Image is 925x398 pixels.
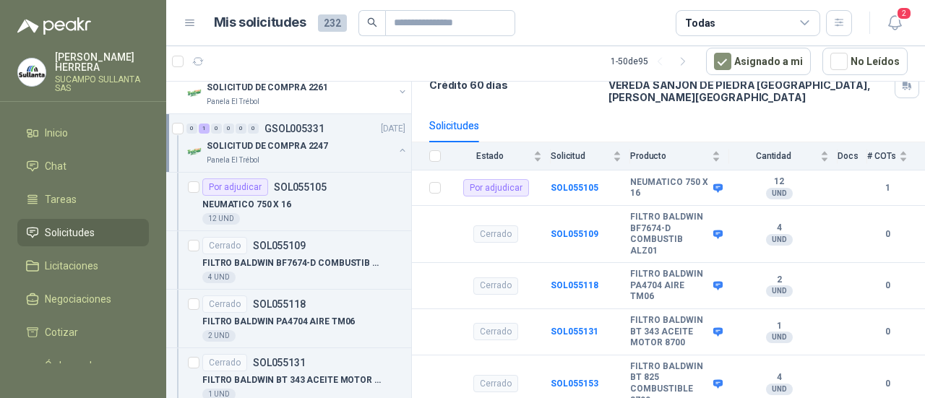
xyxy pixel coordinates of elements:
[729,142,838,170] th: Cantidad
[729,176,829,188] b: 12
[186,85,204,102] img: Company Logo
[766,332,793,343] div: UND
[45,324,78,340] span: Cotizar
[166,290,411,348] a: CerradoSOL055118FILTRO BALDWIN PA4704 AIRE TM062 UND
[186,143,204,160] img: Company Logo
[729,222,829,234] b: 4
[17,285,149,313] a: Negociaciones
[630,177,710,199] b: NEUMATICO 750 X 16
[766,188,793,199] div: UND
[45,291,111,307] span: Negociaciones
[166,173,411,231] a: Por adjudicarSOL055105NEUMATICO 750 X 1612 UND
[630,315,710,349] b: FILTRO BALDWIN BT 343 ACEITE MOTOR 8700
[608,79,889,103] p: VEREDA SANJON DE PIEDRA [GEOGRAPHIC_DATA] , [PERSON_NAME][GEOGRAPHIC_DATA]
[867,279,908,293] b: 0
[253,241,306,251] p: SOL055109
[611,50,694,73] div: 1 - 50 de 95
[473,225,518,243] div: Cerrado
[729,321,829,332] b: 1
[729,372,829,384] b: 4
[867,151,896,161] span: # COTs
[207,81,328,95] p: SOLICITUD DE COMPRA 2261
[449,151,530,161] span: Estado
[202,178,268,196] div: Por adjudicar
[45,225,95,241] span: Solicitudes
[207,139,328,153] p: SOLICITUD DE COMPRA 2247
[867,142,925,170] th: # COTs
[766,285,793,297] div: UND
[463,179,529,196] div: Por adjudicar
[896,7,912,20] span: 2
[367,17,377,27] span: search
[17,219,149,246] a: Solicitudes
[55,75,149,92] p: SUCAMPO SULLANTA SAS
[186,61,408,108] a: 1 0 0 0 0 0 GSOL005449[DATE] Company LogoSOLICITUD DE COMPRA 2261Panela El Trébol
[729,274,829,286] b: 2
[55,52,149,72] p: [PERSON_NAME] HERRERA
[253,299,306,309] p: SOL055118
[838,142,867,170] th: Docs
[822,48,908,75] button: No Leídos
[867,377,908,391] b: 0
[17,119,149,147] a: Inicio
[630,269,710,303] b: FILTRO BALDWIN PA4704 AIRE TM06
[202,315,355,329] p: FILTRO BALDWIN PA4704 AIRE TM06
[264,124,324,134] p: GSOL005331
[17,252,149,280] a: Licitaciones
[551,142,630,170] th: Solicitud
[706,48,811,75] button: Asignado a mi
[248,124,259,134] div: 0
[551,229,598,239] a: SOL055109
[202,373,382,387] p: FILTRO BALDWIN BT 343 ACEITE MOTOR 8700
[551,151,610,161] span: Solicitud
[17,17,91,35] img: Logo peakr
[202,354,247,371] div: Cerrado
[253,358,306,368] p: SOL055131
[18,59,46,86] img: Company Logo
[202,272,236,283] div: 4 UND
[381,122,405,136] p: [DATE]
[473,277,518,295] div: Cerrado
[236,124,246,134] div: 0
[17,186,149,213] a: Tareas
[202,295,247,313] div: Cerrado
[551,280,598,290] a: SOL055118
[429,79,597,91] p: Crédito 60 días
[766,234,793,246] div: UND
[45,158,66,174] span: Chat
[551,183,598,193] a: SOL055105
[207,96,259,108] p: Panela El Trébol
[729,151,817,161] span: Cantidad
[211,124,222,134] div: 0
[630,151,709,161] span: Producto
[429,118,479,134] div: Solicitudes
[551,326,598,337] a: SOL055131
[449,142,551,170] th: Estado
[882,10,908,36] button: 2
[202,256,382,270] p: FILTRO BALDWIN BF7674-D COMBUSTIB ALZ01
[45,258,98,274] span: Licitaciones
[867,325,908,339] b: 0
[45,191,77,207] span: Tareas
[186,120,408,166] a: 0 1 0 0 0 0 GSOL005331[DATE] Company LogoSOLICITUD DE COMPRA 2247Panela El Trébol
[630,142,729,170] th: Producto
[199,124,210,134] div: 1
[186,124,197,134] div: 0
[214,12,306,33] h1: Mis solicitudes
[551,378,598,389] a: SOL055153
[318,14,347,32] span: 232
[867,228,908,241] b: 0
[17,319,149,346] a: Cotizar
[202,198,291,212] p: NEUMATICO 750 X 16
[223,124,234,134] div: 0
[17,352,149,395] a: Órdenes de Compra
[274,182,327,192] p: SOL055105
[202,213,240,225] div: 12 UND
[166,231,411,290] a: CerradoSOL055109FILTRO BALDWIN BF7674-D COMBUSTIB ALZ014 UND
[45,358,135,389] span: Órdenes de Compra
